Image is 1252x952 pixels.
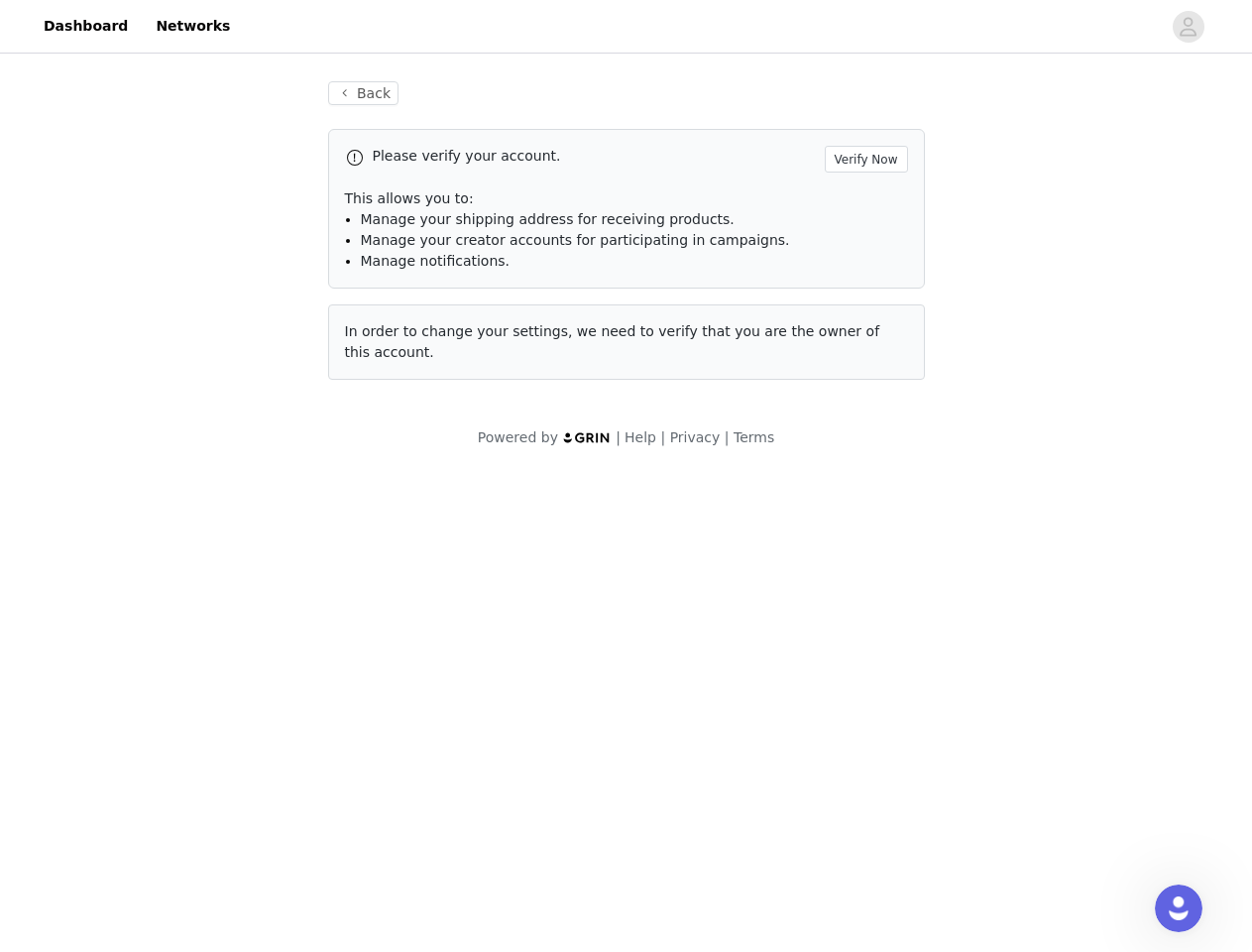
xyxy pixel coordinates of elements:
a: Terms [734,429,774,445]
span: Powered by [478,429,558,445]
img: logo [562,431,612,444]
p: Please verify your account. [373,146,817,167]
span: Manage your shipping address for receiving products. [361,211,735,227]
button: Back [328,81,399,105]
p: This allows you to: [345,188,908,209]
span: Manage your creator accounts for participating in campaigns. [361,232,790,248]
button: Verify Now [825,146,908,173]
span: | [616,429,621,445]
span: In order to change your settings, we need to verify that you are the owner of this account. [345,323,880,360]
a: Networks [144,4,242,49]
a: Dashboard [32,4,140,49]
iframe: Intercom live chat [1155,885,1202,932]
div: avatar [1179,11,1197,43]
span: Manage notifications. [361,253,511,269]
a: Privacy [670,429,721,445]
span: | [725,429,730,445]
span: | [660,429,665,445]
a: Help [625,429,656,445]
